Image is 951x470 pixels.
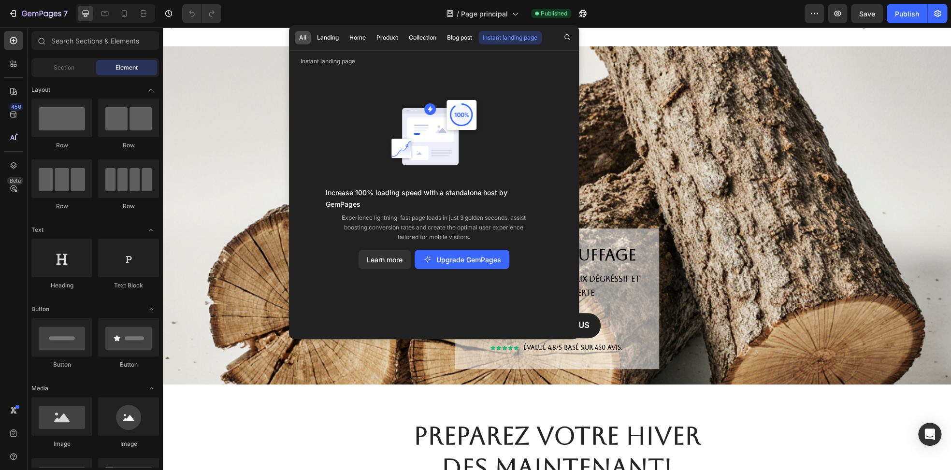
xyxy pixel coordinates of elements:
[98,281,159,290] div: Text Block
[345,31,370,44] button: Home
[98,440,159,448] div: Image
[163,27,951,470] iframe: Design area
[31,305,49,313] span: Button
[115,63,138,72] span: Element
[31,141,92,150] div: Row
[457,9,459,19] span: /
[447,33,472,42] div: Blog post
[483,33,537,42] div: Instant landing page
[31,226,43,234] span: Text
[423,255,501,265] div: Upgrade GemPages
[372,31,403,44] button: Product
[461,9,508,19] span: Page principal
[317,33,339,42] div: Landing
[144,82,159,98] span: Toggle open
[851,4,883,23] button: Save
[144,381,159,396] span: Toggle open
[144,222,159,238] span: Toggle open
[309,245,480,273] p: Pour 3 stères achetés, prix dégréssif et livraison offerte
[376,33,398,42] div: Product
[289,57,579,66] p: Instant landing page
[228,392,561,458] h2: preparez votre hiver des maintenant!
[98,202,159,211] div: Row
[360,316,460,326] p: Évalué 4.8/5 basé sur 450 avis.
[337,213,531,242] p: Experience lightning-fast page loads in just 3 golden seconds, assist boosting conversion rates a...
[4,4,72,23] button: 7
[350,286,438,311] a: EN SAVOIR PLUS
[859,10,875,18] span: Save
[404,31,441,44] button: Collection
[31,31,159,50] input: Search Sections & Elements
[144,301,159,317] span: Toggle open
[98,141,159,150] div: Row
[918,423,941,446] div: Open Intercom Messenger
[31,281,92,290] div: Heading
[313,31,343,44] button: Landing
[362,293,427,304] p: EN SAVOIR PLUS
[887,4,927,23] button: Publish
[31,85,50,94] span: Layout
[182,4,221,23] div: Undo/Redo
[409,33,436,42] div: Collection
[443,31,476,44] button: Blog post
[31,202,92,211] div: Row
[367,255,403,265] div: Learn more
[541,9,567,18] span: Published
[31,440,92,448] div: Image
[9,103,23,111] div: 450
[295,31,311,44] button: All
[359,250,411,269] button: Learn more
[7,177,23,185] div: Beta
[299,33,306,42] div: All
[63,8,68,19] p: 7
[415,250,509,269] button: Upgrade GemPages
[98,360,159,369] div: Button
[31,360,92,369] div: Button
[308,217,481,239] h2: BOIS DE CHAUFFAGE
[349,33,366,42] div: Home
[31,384,48,393] span: Media
[895,9,919,19] div: Publish
[54,63,74,72] span: Section
[478,31,542,44] button: Instant landing page
[326,187,542,210] p: Increase 100% loading speed with a standalone host by GemPages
